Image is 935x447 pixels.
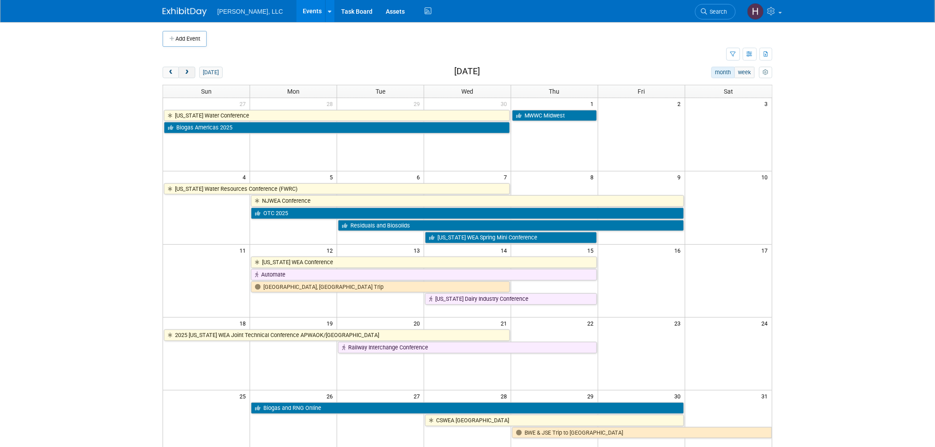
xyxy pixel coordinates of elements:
[164,330,510,341] a: 2025 [US_STATE] WEA Joint Technical Conference APWAOK/[GEOGRAPHIC_DATA]
[164,183,510,195] a: [US_STATE] Water Resources Conference (FWRC)
[251,208,684,219] a: OTC 2025
[674,245,685,256] span: 16
[164,122,510,133] a: Biogas Americas 2025
[326,98,337,109] span: 28
[251,269,597,280] a: Automate
[677,98,685,109] span: 2
[759,67,772,78] button: myCustomButton
[425,232,597,243] a: [US_STATE] WEA Spring Mini Conference
[500,245,511,256] span: 14
[338,220,684,231] a: Residuals and Biosolids
[239,98,250,109] span: 27
[590,98,598,109] span: 1
[287,88,300,95] span: Mon
[761,245,772,256] span: 17
[764,98,772,109] span: 3
[416,171,424,182] span: 6
[707,8,727,15] span: Search
[587,245,598,256] span: 15
[724,88,733,95] span: Sat
[425,415,684,426] a: CSWEA [GEOGRAPHIC_DATA]
[454,67,480,76] h2: [DATE]
[747,3,764,20] img: Hannah Mulholland
[326,318,337,329] span: 19
[251,195,684,207] a: NJWEA Conference
[239,245,250,256] span: 11
[587,318,598,329] span: 22
[199,67,223,78] button: [DATE]
[500,390,511,402] span: 28
[179,67,195,78] button: next
[512,110,597,121] a: MWWC Midwest
[413,98,424,109] span: 29
[734,67,755,78] button: week
[549,88,560,95] span: Thu
[413,390,424,402] span: 27
[338,342,597,353] a: Railway Interchange Conference
[201,88,212,95] span: Sun
[587,390,598,402] span: 29
[251,281,510,293] a: [GEOGRAPHIC_DATA], [GEOGRAPHIC_DATA] Trip
[163,31,207,47] button: Add Event
[163,67,179,78] button: prev
[164,110,510,121] a: [US_STATE] Water Conference
[326,245,337,256] span: 12
[638,88,645,95] span: Fri
[461,88,473,95] span: Wed
[376,88,385,95] span: Tue
[761,318,772,329] span: 24
[763,70,768,76] i: Personalize Calendar
[761,171,772,182] span: 10
[163,8,207,16] img: ExhibitDay
[217,8,283,15] span: [PERSON_NAME], LLC
[239,318,250,329] span: 18
[413,318,424,329] span: 20
[500,98,511,109] span: 30
[242,171,250,182] span: 4
[512,427,772,439] a: BWE & JSE Trip to [GEOGRAPHIC_DATA]
[674,390,685,402] span: 30
[251,402,684,414] a: Biogas and RNG Online
[674,318,685,329] span: 23
[413,245,424,256] span: 13
[503,171,511,182] span: 7
[500,318,511,329] span: 21
[590,171,598,182] span: 8
[761,390,772,402] span: 31
[677,171,685,182] span: 9
[239,390,250,402] span: 25
[326,390,337,402] span: 26
[695,4,736,19] a: Search
[425,293,597,305] a: [US_STATE] Dairy Industry Conference
[711,67,735,78] button: month
[329,171,337,182] span: 5
[251,257,597,268] a: [US_STATE] WEA Conference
